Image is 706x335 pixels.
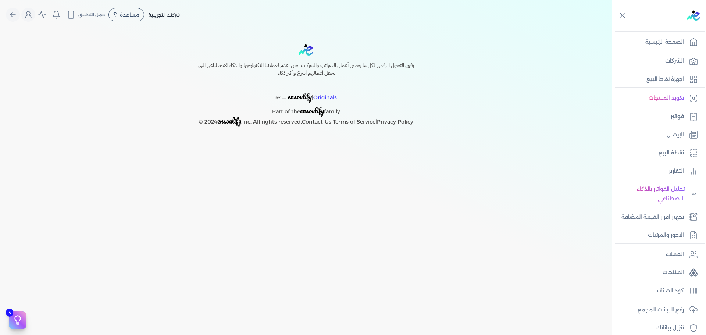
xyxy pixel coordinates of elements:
[665,56,684,66] p: الشركات
[78,11,105,18] span: حمل التطبيق
[687,10,700,21] img: logo
[282,94,286,99] sup: __
[65,8,107,21] button: حمل التطبيق
[612,265,702,280] a: المنتجات
[612,35,702,50] a: الصفحة الرئيسية
[302,118,331,125] a: Contact-Us
[657,286,684,296] p: كود الصنف
[621,213,684,222] p: تجهيز اقرار القيمة المضافة
[669,167,684,176] p: التقارير
[612,90,702,106] a: تكويد المنتجات
[6,309,13,317] span: 3
[182,116,429,127] p: © 2024 ,inc. All rights reserved. | |
[666,250,684,259] p: العملاء
[217,115,241,126] span: ensoulify
[612,210,702,225] a: تجهيز اقرار القيمة المضافة
[300,105,324,116] span: ensoulify
[612,182,702,206] a: تحليل الفواتير بالذكاء الاصطناعي
[612,164,702,179] a: التقارير
[638,305,684,315] p: رفع البيانات المجمع
[616,185,685,203] p: تحليل الفواتير بالذكاء الاصطناعي
[612,72,702,87] a: اجهزة نقاط البيع
[612,145,702,161] a: نقطة البيع
[120,12,139,17] span: مساعدة
[667,130,684,140] p: الإيصال
[299,44,313,56] img: logo
[333,118,375,125] a: Terms of Service
[645,38,684,47] p: الصفحة الرئيسية
[612,283,702,299] a: كود الصنف
[612,127,702,143] a: الإيصال
[377,118,413,125] a: Privacy Policy
[663,268,684,277] p: المنتجات
[288,91,312,102] span: ensoulify
[182,103,429,117] p: Part of the family
[300,108,324,115] a: ensoulify
[612,302,702,318] a: رفع البيانات المجمع
[612,247,702,262] a: العملاء
[646,75,684,84] p: اجهزة نقاط البيع
[108,8,144,21] div: مساعدة
[275,96,281,100] span: BY
[612,109,702,124] a: فواتير
[149,12,180,18] span: شركتك التجريبية
[9,311,26,329] button: 3
[649,93,684,103] p: تكويد المنتجات
[671,112,684,121] p: فواتير
[182,83,429,103] p: |
[612,53,702,69] a: الشركات
[182,61,429,77] h6: رفيق التحول الرقمي لكل ما يخص أعمال الضرائب والشركات نحن نقدم لعملائنا التكنولوجيا والذكاء الاصطن...
[659,148,684,158] p: نقطة البيع
[656,323,684,333] p: تنزيل بياناتك
[612,228,702,243] a: الاجور والمرتبات
[313,94,337,101] span: Originals
[648,231,684,240] p: الاجور والمرتبات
